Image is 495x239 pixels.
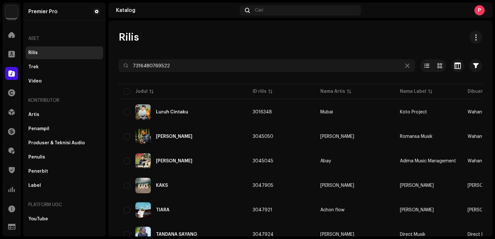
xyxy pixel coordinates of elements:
img: 0668b35e-8e0e-40ab-a02a-cbe67a6a8946 [135,202,151,218]
span: Cari [255,8,263,13]
span: Direct Musik [468,232,493,237]
div: TANDANA SAYANG [156,232,197,237]
div: Achon flow [320,208,345,212]
span: FERONIKA BANGUN [320,232,390,237]
div: Produser & Teknisi Audio [28,140,85,146]
div: KAKS [156,183,168,188]
span: Achon flow [320,208,390,212]
span: Mubai [320,110,390,114]
div: Trek [28,64,39,70]
span: 3047921 [253,208,272,212]
div: Label [28,183,41,188]
span: 3045045 [253,159,273,163]
span: 3045050 [253,134,273,139]
span: Abay [320,159,390,163]
div: Takdir Hidup [156,159,192,163]
re-a-nav-header: Kontributor [26,93,103,108]
div: [PERSON_NAME] [320,183,354,188]
div: Nama Artis [320,88,345,95]
span: 3047924 [253,232,274,237]
input: Cari [119,59,415,72]
span: Romansa Musik [400,134,432,139]
img: f7d59d71-eb42-4827-9a02-45b5feac2585 [135,178,151,193]
div: Mubai [320,110,333,114]
span: Loela Drakel [320,134,390,139]
span: Adima Music Management [400,159,456,163]
span: ILan Lamante [320,183,390,188]
div: Katalog [116,8,237,13]
re-m-nav-item: Penulis [26,151,103,164]
img: cdb8a8fb-7982-429c-bc0d-a70eca0cfefd [135,104,151,120]
div: Yang [156,134,192,139]
div: P [474,5,485,15]
div: ID rilis [253,88,267,95]
div: Video [28,79,42,84]
span: TIMUR KREATIF [400,183,434,188]
re-m-nav-item: Trek [26,61,103,73]
img: 54243f8d-c810-4e38-9023-a4858cf4121b [135,153,151,169]
span: 3016348 [253,110,272,114]
div: [PERSON_NAME] [320,134,354,139]
span: Rilis [119,31,139,44]
div: Penampil [28,126,49,131]
re-m-nav-item: Rilis [26,46,103,59]
div: Penerbit [28,169,48,174]
re-m-nav-item: YouTube [26,213,103,225]
span: Direct Musik [400,232,425,237]
div: Artis [28,112,39,117]
img: 7e4d5063-a048-479a-bf2f-c004a871cc43 [135,129,151,144]
re-m-nav-item: Penampil [26,122,103,135]
div: Premier Pro [28,9,58,14]
div: Judul [135,88,148,95]
div: Rilis [28,50,38,55]
img: 64f15ab7-a28a-4bb5-a164-82594ec98160 [5,5,18,18]
div: [PERSON_NAME] [320,232,354,237]
div: Nama Label [400,88,426,95]
div: Luruh Cintaku [156,110,188,114]
re-m-nav-item: Video [26,75,103,88]
re-m-nav-item: Label [26,179,103,192]
div: Penulis [28,155,45,160]
span: 3047905 [253,183,273,188]
span: TIMUR KREATIF [400,208,434,212]
re-m-nav-item: Produser & Teknisi Audio [26,137,103,149]
re-m-nav-item: Penerbit [26,165,103,178]
div: TIARA [156,208,170,212]
re-a-nav-header: Aset [26,31,103,46]
div: Abay [320,159,331,163]
re-a-nav-header: Platform UGC [26,197,103,213]
div: YouTube [28,216,48,222]
span: Koto Project [400,110,427,114]
re-m-nav-item: Artis [26,108,103,121]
